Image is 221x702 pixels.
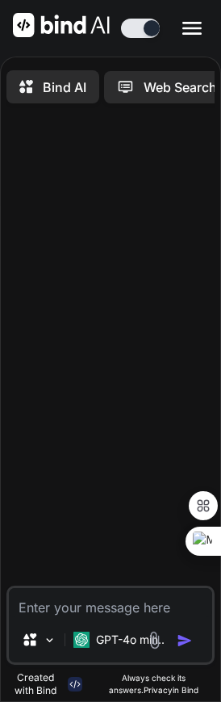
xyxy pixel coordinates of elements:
[92,672,215,696] p: Always check its answers. in Bind
[43,78,86,97] p: Bind AI
[145,631,164,649] img: attachment
[13,13,110,37] img: Bind AI
[73,632,90,648] img: GPT-4o mini
[177,633,193,649] img: icon
[68,677,82,691] img: bind-logo
[144,78,217,97] p: Web Search
[96,632,165,648] p: GPT-4o min..
[6,671,65,697] p: Created with Bind
[144,685,173,695] span: Privacy
[43,633,56,647] img: Pick Models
